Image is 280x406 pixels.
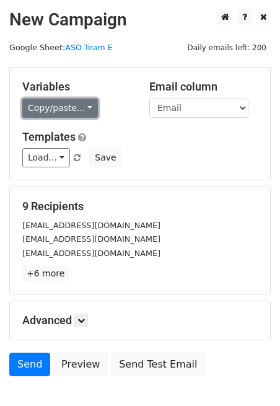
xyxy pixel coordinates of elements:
[89,148,121,167] button: Save
[218,346,280,406] iframe: Chat Widget
[65,43,113,52] a: ASO Team E
[22,130,76,143] a: Templates
[22,200,258,213] h5: 9 Recipients
[22,249,160,258] small: [EMAIL_ADDRESS][DOMAIN_NAME]
[9,9,271,30] h2: New Campaign
[22,266,69,281] a: +6 more
[22,234,160,244] small: [EMAIL_ADDRESS][DOMAIN_NAME]
[22,221,160,230] small: [EMAIL_ADDRESS][DOMAIN_NAME]
[22,80,131,94] h5: Variables
[149,80,258,94] h5: Email column
[9,353,50,376] a: Send
[22,314,258,327] h5: Advanced
[183,41,271,55] span: Daily emails left: 200
[111,353,205,376] a: Send Test Email
[22,148,70,167] a: Load...
[9,43,113,52] small: Google Sheet:
[183,43,271,52] a: Daily emails left: 200
[53,353,108,376] a: Preview
[22,99,98,118] a: Copy/paste...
